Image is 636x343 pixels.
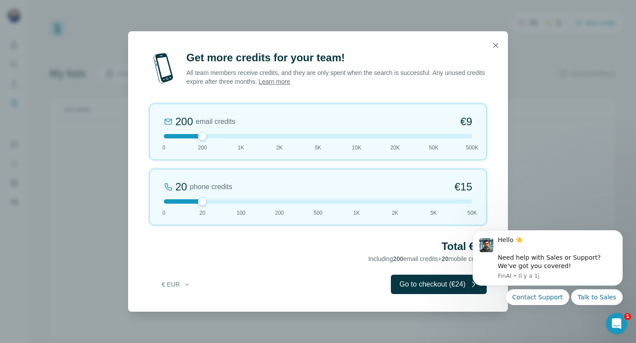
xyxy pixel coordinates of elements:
span: 2K [276,144,283,152]
span: 500K [466,144,478,152]
span: Including email credits + mobile credits [368,255,487,262]
div: 20 [175,180,187,194]
div: 200 [175,115,193,129]
span: €15 [454,180,472,194]
span: email credits [196,116,235,127]
span: 0 [163,144,166,152]
img: mobile-phone [149,51,178,86]
span: 20K [390,144,400,152]
span: 10K [352,144,361,152]
span: 200 [275,209,284,217]
span: 50K [467,209,477,217]
span: 0 [163,209,166,217]
p: All team members receive credits, and they are only spent when the search is successful. Any unus... [186,68,487,86]
span: 50K [429,144,438,152]
a: Learn more [258,78,290,85]
span: 5K [315,144,322,152]
span: 2K [392,209,398,217]
iframe: Intercom notifications message [459,219,636,339]
span: 5K [430,209,437,217]
span: 500 [314,209,322,217]
span: 200 [198,144,207,152]
button: Go to checkout (€24) [391,275,487,294]
span: 100 [236,209,245,217]
span: 1K [238,144,244,152]
button: € EUR [155,276,197,292]
iframe: Intercom live chat [606,313,627,334]
span: 1K [353,209,360,217]
span: 20 [200,209,205,217]
span: €9 [460,115,472,129]
h2: Total €24 [149,239,487,254]
span: 20 [442,255,449,262]
span: 200 [393,255,403,262]
span: 1 [624,313,631,320]
span: phone credits [190,182,232,192]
